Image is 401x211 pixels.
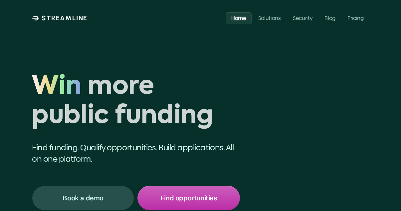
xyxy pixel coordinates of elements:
p: Find funding. Qualify opportunities. Build applications. All on one platform. [32,142,240,164]
a: STREAMLINE [32,14,88,22]
a: Security [288,12,318,24]
a: Blog [319,12,341,24]
a: Find opportunities [137,186,240,210]
p: Book a demo [63,194,103,202]
p: Blog [325,15,336,21]
p: STREAMLINE [42,14,88,22]
h1: Win more public funding [32,72,240,132]
a: Book a demo [32,186,134,210]
a: Pricing [342,12,369,24]
span: Win [32,72,82,102]
p: Pricing [347,15,364,21]
p: Find opportunities [160,194,217,202]
p: Solutions [258,15,281,21]
a: Home [226,12,252,24]
p: Security [293,15,312,21]
p: Home [231,15,246,21]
